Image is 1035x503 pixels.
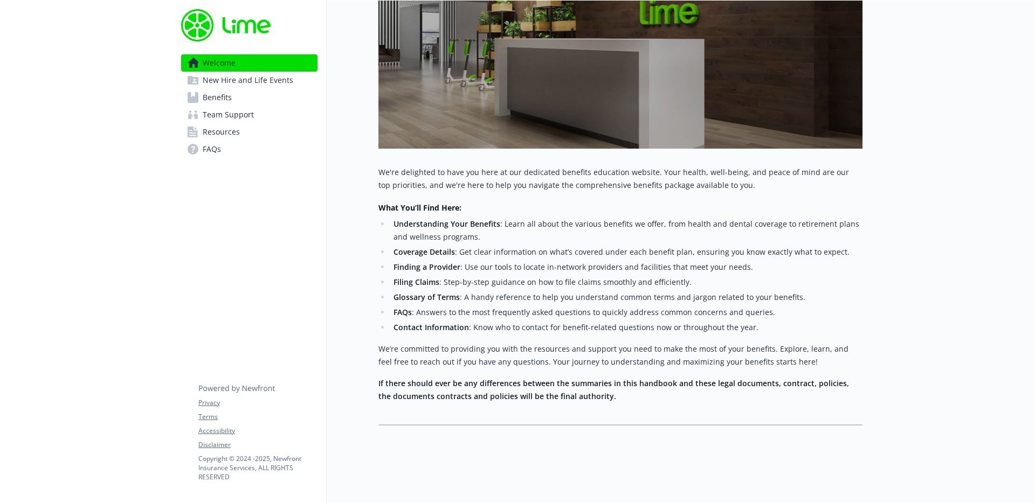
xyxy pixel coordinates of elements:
[198,426,317,436] a: Accessibility
[198,398,317,408] a: Privacy
[394,219,500,229] strong: Understanding Your Benefits
[394,247,455,257] strong: Coverage Details
[198,454,317,481] p: Copyright © 2024 - 2025 , Newfront Insurance Services, ALL RIGHTS RESERVED
[203,72,293,89] span: New Hire and Life Events
[203,106,254,123] span: Team Support
[390,306,862,319] li: : Answers to the most frequently asked questions to quickly address common concerns and queries.
[394,262,460,272] strong: Finding a Provider
[203,123,240,141] span: Resources
[181,72,318,89] a: New Hire and Life Events
[390,276,862,289] li: : Step-by-step guidance on how to file claims smoothly and efficiently.
[203,54,236,72] span: Welcome
[390,246,862,259] li: : Get clear information on what’s covered under each benefit plan, ensuring you know exactly what...
[181,141,318,158] a: FAQs
[181,123,318,141] a: Resources
[390,291,862,304] li: : A handy reference to help you understand common terms and jargon related to your benefits.
[198,440,317,450] a: Disclaimer
[181,106,318,123] a: Team Support
[390,261,862,274] li: : Use our tools to locate in-network providers and facilities that meet your needs.
[181,54,318,72] a: Welcome
[198,412,317,422] a: Terms
[181,89,318,106] a: Benefits
[203,89,232,106] span: Benefits
[378,166,862,192] p: We're delighted to have you here at our dedicated benefits education website. Your health, well-b...
[394,322,469,332] strong: Contact Information
[203,141,221,158] span: FAQs
[394,292,460,302] strong: Glossary of Terms
[394,307,412,317] strong: FAQs
[378,343,862,368] p: We’re committed to providing you with the resources and support you need to make the most of your...
[390,218,862,243] li: : Learn all about the various benefits we offer, from health and dental coverage to retirement pl...
[390,321,862,334] li: : Know who to contact for benefit-related questions now or throughout the year.
[378,378,849,401] strong: If there should ever be any differences between the summaries in this handbook and these legal do...
[378,202,461,213] strong: What You’ll Find Here:
[394,277,439,287] strong: Filing Claims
